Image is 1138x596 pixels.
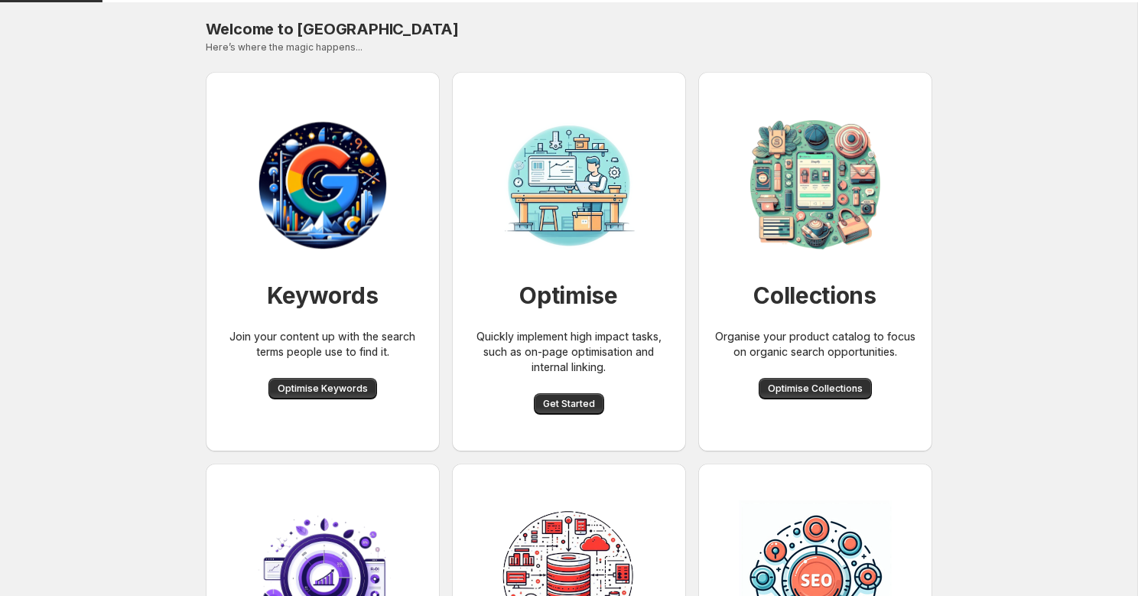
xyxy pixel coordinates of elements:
p: Quickly implement high impact tasks, such as on-page optimisation and internal linking. [464,329,674,375]
h1: Optimise [519,280,618,311]
span: Optimise Keywords [278,383,368,395]
span: Optimise Collections [768,383,863,395]
img: Workbench for SEO [246,109,399,262]
button: Get Started [534,393,604,415]
button: Optimise Collections [759,378,872,399]
button: Optimise Keywords [268,378,377,399]
span: Welcome to [GEOGRAPHIC_DATA] [206,20,459,38]
p: Organise your product catalog to focus on organic search opportunities. [710,329,920,360]
img: Workbench for SEO [493,109,645,262]
h1: Collections [753,280,876,311]
span: Get Started [543,398,595,410]
p: Join your content up with the search terms people use to find it. [218,329,428,360]
img: Collection organisation for SEO [739,109,892,262]
p: Here’s where the magic happens... [206,41,932,54]
h1: Keywords [267,280,379,311]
